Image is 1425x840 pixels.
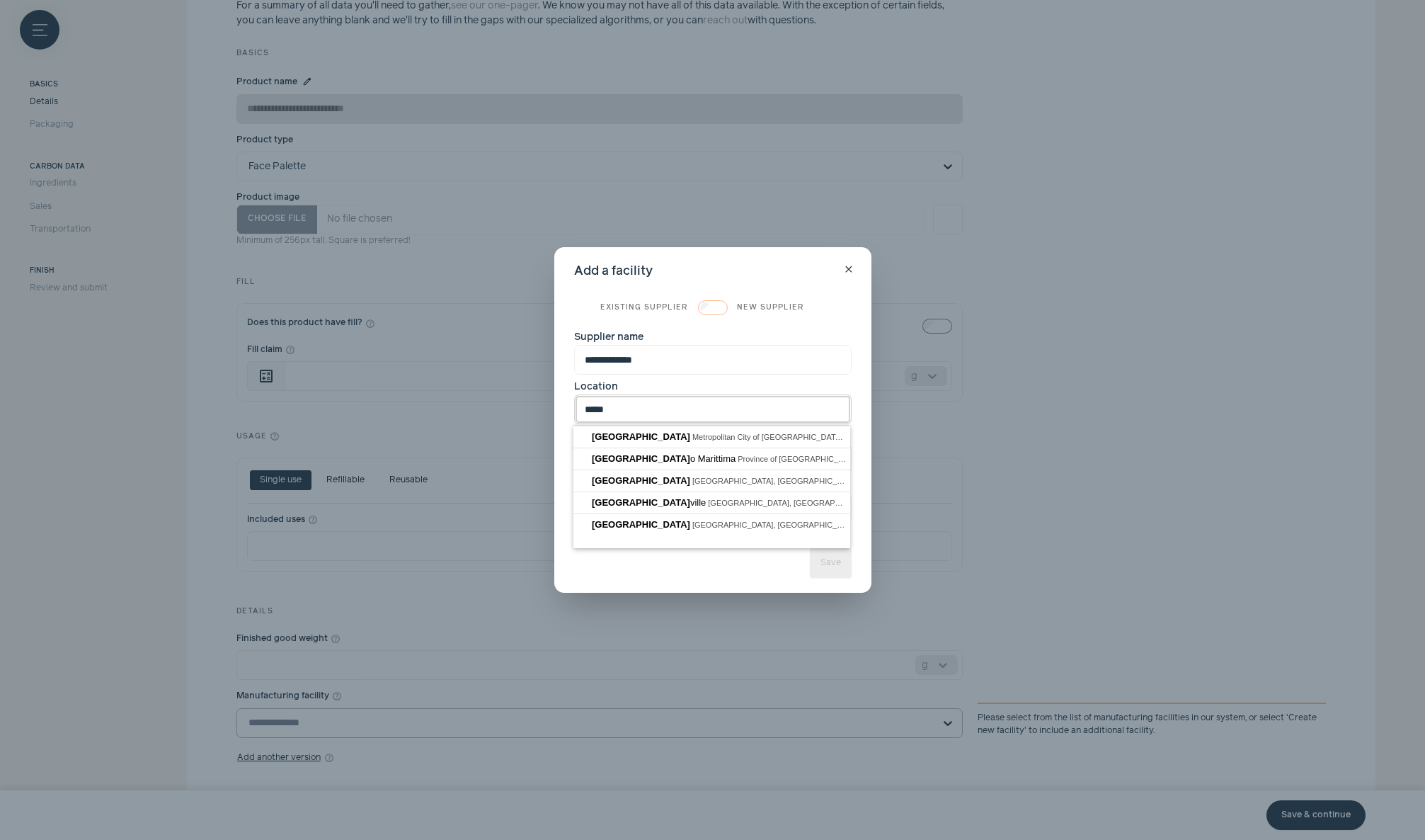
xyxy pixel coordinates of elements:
[574,382,618,392] span: Location
[692,433,928,441] span: Metropolitan City of [GEOGRAPHIC_DATA], [GEOGRAPHIC_DATA]
[839,259,859,279] button: close
[574,262,852,280] h3: Add a facility
[737,302,852,314] span: new supplier
[592,453,690,464] span: [GEOGRAPHIC_DATA]
[574,302,689,314] span: existing supplier
[592,453,738,464] span: o Marittima
[592,475,690,486] span: [GEOGRAPHIC_DATA]
[843,264,854,276] span: close
[592,497,690,508] span: [GEOGRAPHIC_DATA]
[574,332,643,342] span: Supplier name
[574,395,852,424] input: location
[708,499,874,507] span: [GEOGRAPHIC_DATA], [GEOGRAPHIC_DATA]
[738,455,945,463] span: Province of [GEOGRAPHIC_DATA], [GEOGRAPHIC_DATA]
[698,300,728,315] input: existing supplier new supplier
[692,477,859,485] span: [GEOGRAPHIC_DATA], [GEOGRAPHIC_DATA]
[692,521,859,529] span: [GEOGRAPHIC_DATA], [GEOGRAPHIC_DATA]
[592,519,690,530] span: [GEOGRAPHIC_DATA]
[592,431,690,442] span: [GEOGRAPHIC_DATA]
[592,497,708,508] span: ville
[574,345,852,375] input: Supplier name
